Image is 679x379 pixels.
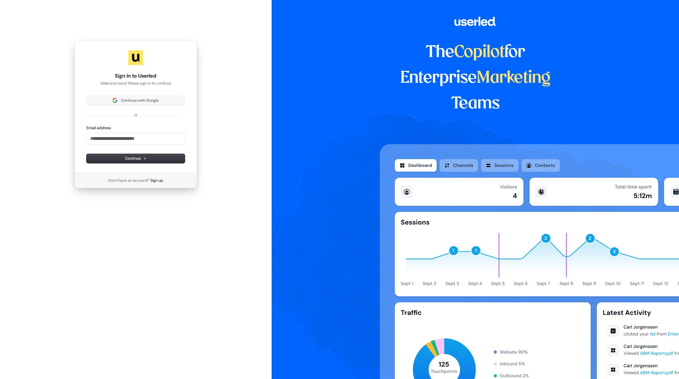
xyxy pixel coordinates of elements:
p: Welcome back! Please sign in to continue [86,81,185,86]
span: Copilot [454,45,505,60]
img: Sign in with Google [112,98,117,103]
h1: The for Enterprise Teams [380,40,571,117]
a: Sign up [150,178,163,183]
button: Sign in with GoogleContinue with Google [86,96,185,105]
p: or [134,112,138,118]
span: Continue with Google [121,98,159,103]
span: Continue [125,156,146,161]
img: Userled [128,50,143,65]
span: Marketing [477,70,551,86]
button: Continue [86,154,185,163]
label: Email address [86,125,111,131]
h1: Sign in to Userled [86,72,185,80]
span: Don’t have an account? [108,178,149,183]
